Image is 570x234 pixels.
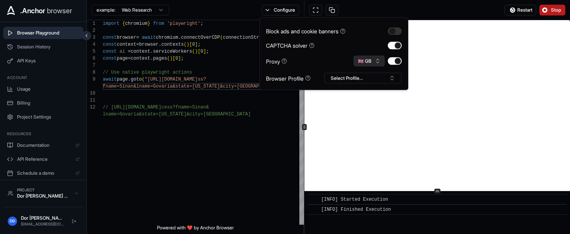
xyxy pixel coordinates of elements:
[139,42,159,47] span: browser
[131,49,150,54] span: context
[198,77,206,82] span: ss?
[117,42,136,47] span: context
[157,225,234,234] span: Powered with ❤️ by Anchor Browser
[17,156,72,162] span: API Reference
[170,56,173,61] span: )
[200,21,203,26] span: ;
[5,5,17,17] img: Anchor Icon
[17,58,79,64] span: API Keys
[7,75,79,81] h3: Account
[103,21,119,26] span: import
[103,77,117,82] span: await
[198,49,200,54] span: [
[206,49,209,54] span: ;
[20,5,45,16] span: .Anchor
[3,27,83,39] button: Browser Playground
[321,197,388,202] span: [INFO] Started Execution
[324,73,402,84] button: Select Profile...
[142,77,145,82] span: (
[87,76,95,83] div: 9
[3,153,83,165] a: API Reference
[192,42,195,47] span: 0
[17,187,70,193] div: Project
[3,111,83,123] button: Project Settings
[175,56,178,61] span: 0
[117,35,136,40] span: browser
[122,21,125,26] span: {
[142,35,156,40] span: await
[87,20,95,27] div: 1
[103,42,117,47] span: const
[117,77,128,82] span: page
[203,49,206,54] span: ]
[181,56,184,61] span: ;
[103,84,287,89] span: fname=Sinan&lname=Govaria&state=[US_STATE]&city=[GEOGRAPHIC_DATA]"
[3,139,83,151] a: Documentation
[504,5,536,15] button: Restart
[539,5,565,15] button: Stop
[69,217,79,226] button: Logout
[7,131,79,137] h3: Resources
[161,105,209,110] span: cess?fname=Sinan&
[87,55,95,62] div: 6
[150,49,153,54] span: .
[17,86,79,92] span: Usage
[3,97,83,109] button: Billing
[103,49,117,54] span: const
[153,49,192,54] span: serviceWorkers
[354,56,385,67] button: 🇬🇧 GB
[87,48,95,55] div: 5
[153,21,164,26] span: from
[517,7,532,13] span: Restart
[103,35,117,40] span: const
[321,207,391,212] span: [INFO] Finished Execution
[136,42,139,47] span: =
[17,193,70,199] div: Dor [PERSON_NAME] Team
[3,167,83,179] a: Schedule a demo
[97,7,116,13] span: example:
[187,42,189,47] span: )
[103,112,251,117] span: lname=Govaria&state=[US_STATE]&city=[GEOGRAPHIC_DATA]
[167,21,200,26] span: 'playwright'
[10,218,15,224] span: DD
[17,100,79,106] span: Billing
[150,56,153,61] span: .
[551,7,562,13] span: Stop
[131,56,150,61] span: context
[167,56,170,61] span: (
[200,49,203,54] span: 0
[3,83,83,95] button: Usage
[128,56,131,61] span: =
[192,49,195,54] span: (
[17,114,79,120] span: Project Settings
[161,42,184,47] span: contexts
[87,34,95,41] div: 3
[189,42,192,47] span: [
[136,35,139,40] span: =
[82,31,91,40] button: Collapse sidebar
[103,56,117,61] span: const
[223,35,268,40] span: connectionString
[117,56,128,61] span: page
[128,77,131,82] span: .
[153,56,167,61] span: pages
[128,49,131,54] span: =
[87,90,95,97] div: 10
[311,196,315,203] span: ​
[178,35,181,40] span: .
[47,5,72,16] span: browser
[195,49,198,54] span: )
[178,56,181,61] span: ]
[125,21,148,26] span: chromium
[311,206,315,213] span: ​
[3,55,83,67] button: API Keys
[173,56,175,61] span: [
[4,184,83,202] button: ProjectDor [PERSON_NAME] Team
[17,170,72,176] span: Schedule a demo
[17,142,72,148] span: Documentation
[87,104,95,111] div: 12
[266,74,311,82] div: Browser Profile
[119,49,125,54] span: ai
[159,42,161,47] span: .
[87,69,95,76] div: 8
